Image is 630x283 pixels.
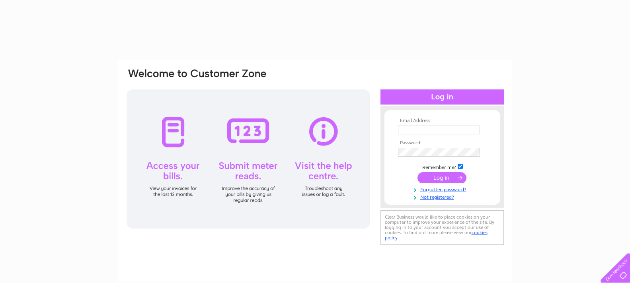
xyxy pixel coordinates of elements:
div: Clear Business would like to place cookies on your computer to improve your experience of the sit... [380,210,504,245]
a: Not registered? [398,193,488,200]
th: Password: [396,140,488,146]
a: Forgotten password? [398,185,488,193]
a: cookies policy [385,230,488,240]
th: Email Address: [396,118,488,124]
input: Submit [417,172,466,183]
td: Remember me? [396,163,488,171]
